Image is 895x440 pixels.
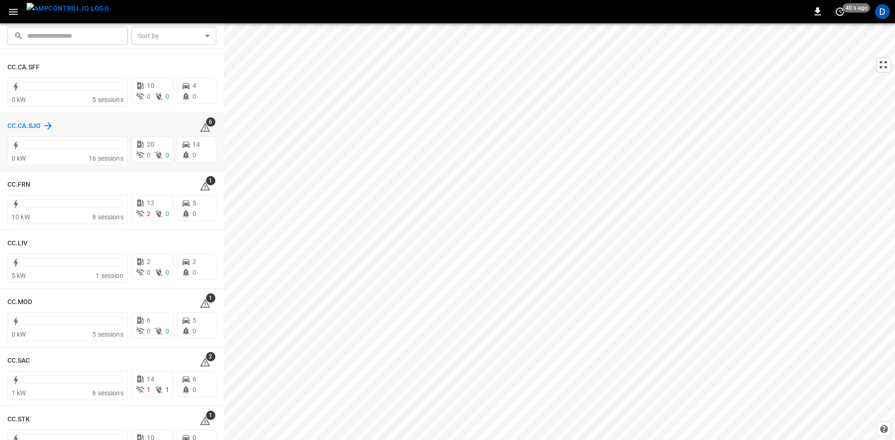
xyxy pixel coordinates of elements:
[843,3,870,13] span: 40 s ago
[165,386,169,393] span: 1
[147,258,151,265] span: 2
[147,151,151,159] span: 0
[165,151,169,159] span: 0
[206,293,215,303] span: 1
[147,269,151,276] span: 0
[147,210,151,217] span: 2
[147,141,154,148] span: 20
[92,331,124,338] span: 5 sessions
[206,176,215,185] span: 1
[12,272,26,279] span: 5 kW
[147,93,151,100] span: 0
[12,96,26,103] span: 0 kW
[92,213,124,221] span: 8 sessions
[7,62,40,73] h6: CC.CA.SFF
[165,269,169,276] span: 0
[193,151,196,159] span: 0
[89,155,124,162] span: 16 sessions
[193,82,196,89] span: 4
[193,199,196,207] span: 5
[12,389,26,397] span: 1 kW
[193,258,196,265] span: 2
[193,93,196,100] span: 0
[193,386,196,393] span: 0
[193,375,196,383] span: 6
[7,238,28,249] h6: CC.LIV
[147,375,154,383] span: 14
[147,317,151,324] span: 6
[206,411,215,420] span: 1
[7,414,30,425] h6: CC.STK
[7,180,31,190] h6: CC.FRN
[193,269,196,276] span: 0
[7,297,33,307] h6: CC.MOD
[193,210,196,217] span: 0
[147,199,154,207] span: 13
[7,121,41,131] h6: CC.CA.SJO
[875,4,890,19] div: profile-icon
[224,23,895,440] canvas: Map
[92,96,124,103] span: 5 sessions
[7,356,30,366] h6: CC.SAC
[147,327,151,335] span: 0
[193,327,196,335] span: 0
[193,141,200,148] span: 14
[147,386,151,393] span: 1
[27,3,109,14] img: ampcontrol.io logo
[12,213,30,221] span: 10 kW
[92,389,124,397] span: 6 sessions
[12,155,26,162] span: 0 kW
[96,272,123,279] span: 1 session
[12,331,26,338] span: 0 kW
[206,352,215,361] span: 2
[147,82,154,89] span: 10
[206,117,215,127] span: 6
[165,210,169,217] span: 0
[165,93,169,100] span: 0
[833,4,847,19] button: set refresh interval
[165,327,169,335] span: 0
[193,317,196,324] span: 5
